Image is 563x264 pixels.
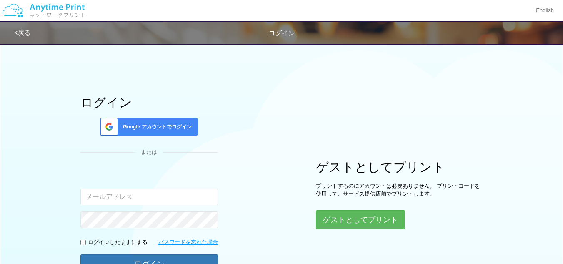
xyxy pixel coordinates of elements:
[120,123,192,131] span: Google アカウントでログイン
[80,96,218,109] h1: ログイン
[268,30,295,37] span: ログイン
[80,189,218,205] input: メールアドレス
[158,239,218,246] a: パスワードを忘れた場合
[316,210,405,229] button: ゲストとしてプリント
[80,148,218,156] div: または
[316,182,483,198] p: プリントするのにアカウントは必要ありません。 プリントコードを使用して、サービス提供店舗でプリントします。
[15,29,31,36] a: 戻る
[88,239,148,246] p: ログインしたままにする
[316,160,483,174] h1: ゲストとしてプリント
